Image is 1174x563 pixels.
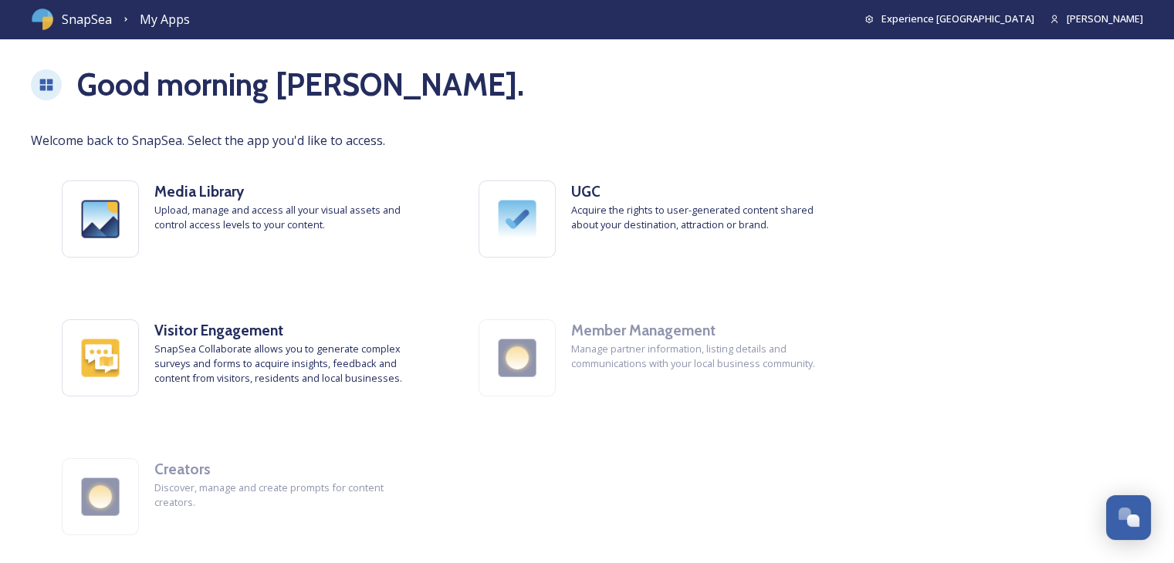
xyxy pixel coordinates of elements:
strong: Visitor Engagement [154,321,283,339]
span: My Apps [140,11,190,28]
a: Experience [GEOGRAPHIC_DATA] [864,12,1034,26]
img: snapsea-logo.png [31,8,54,31]
img: collaborate.png [63,320,138,396]
a: Media LibraryUpload, manage and access all your visual assets and control access levels to your c... [31,150,448,288]
span: Acquire the rights to user-generated content shared about your destination, attraction or brand. [571,203,834,232]
a: Member ManagementManage partner information, listing details and communications with your local b... [448,288,864,427]
span: Manage partner information, listing details and communications with your local business community. [571,342,834,371]
img: media-library.png [63,181,138,257]
button: Open Chat [1106,495,1151,540]
strong: Creators [154,460,211,478]
span: [PERSON_NAME] [1067,12,1143,25]
a: Visitor EngagementSnapSea Collaborate allows you to generate complex surveys and forms to acquire... [31,288,448,427]
span: SnapSea Collaborate allows you to generate complex surveys and forms to acquire insights, feedbac... [154,342,417,386]
span: Discover, manage and create prompts for content creators. [154,480,417,510]
img: partners.png [63,459,138,534]
h1: Good morning [PERSON_NAME] . [77,62,524,108]
a: UGCAcquire the rights to user-generated content shared about your destination, attraction or brand. [448,150,864,288]
img: partners.png [479,320,555,396]
span: Experience [GEOGRAPHIC_DATA] [881,12,1034,25]
span: Welcome back to SnapSea. Select the app you'd like to access. [31,131,1143,150]
span: SnapSea [62,10,112,29]
strong: Member Management [571,321,716,339]
a: My Apps [140,10,190,29]
span: Upload, manage and access all your visual assets and control access levels to your content. [154,203,417,232]
strong: Media Library [154,182,244,201]
strong: UGC [571,182,601,201]
img: ugc.png [479,181,555,257]
a: [PERSON_NAME] [1034,12,1143,26]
